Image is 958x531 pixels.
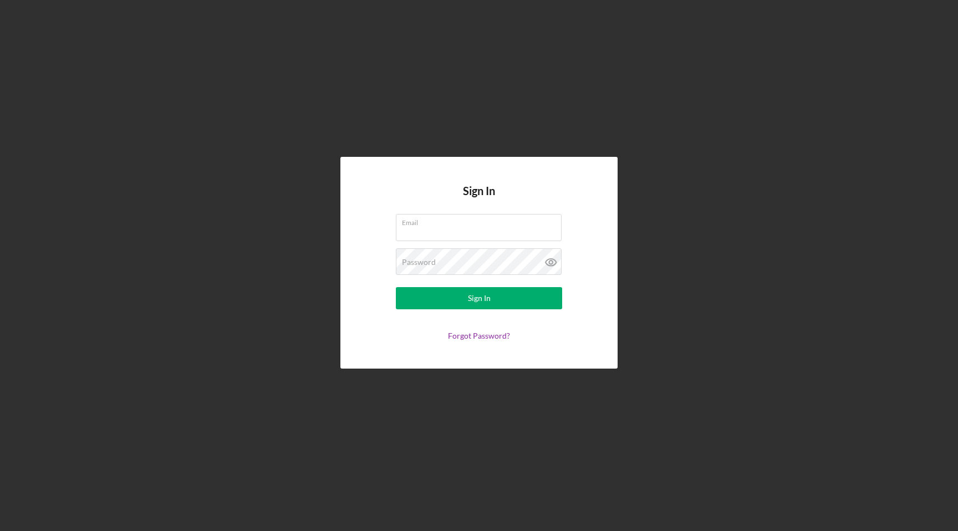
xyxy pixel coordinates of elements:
h4: Sign In [463,185,495,214]
label: Password [402,258,436,267]
div: Sign In [468,287,491,309]
a: Forgot Password? [448,331,510,340]
label: Email [402,215,562,227]
button: Sign In [396,287,562,309]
